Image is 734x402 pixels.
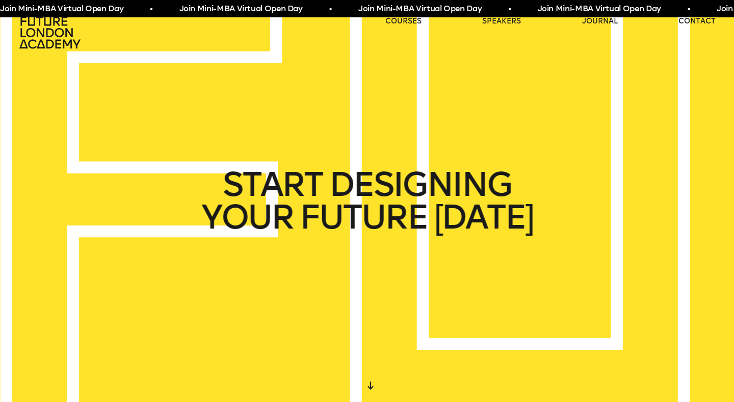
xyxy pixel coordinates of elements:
[482,16,521,27] a: speakers
[688,3,690,15] span: •
[385,16,422,27] a: courses
[329,3,332,15] span: •
[678,16,716,27] a: contact
[300,201,427,234] span: FUTURE
[329,168,511,201] span: DESIGNING
[223,168,323,201] span: START
[508,3,511,15] span: •
[582,16,618,27] a: journal
[201,201,293,234] span: YOUR
[150,3,152,15] span: •
[434,201,533,234] span: [DATE]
